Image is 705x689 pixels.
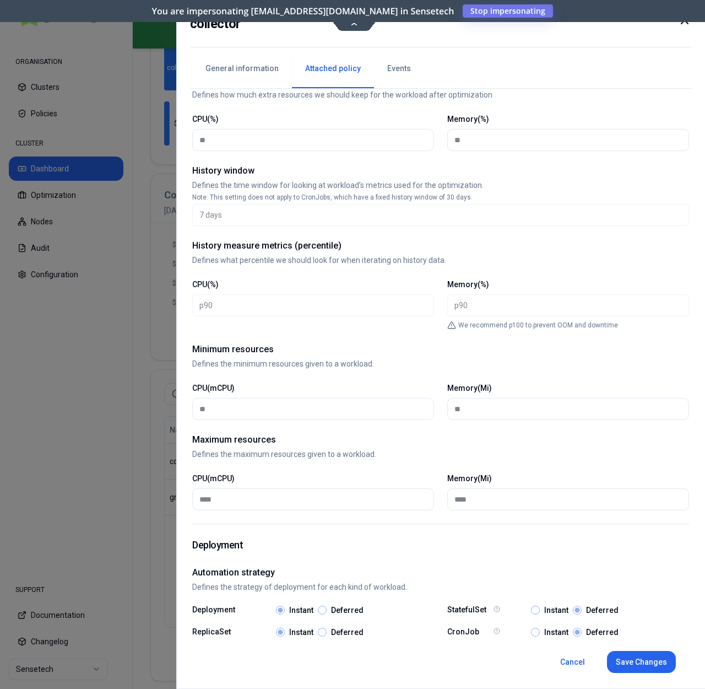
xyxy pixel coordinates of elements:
button: Attached policy [292,50,374,88]
label: Memory(Mi) [447,384,492,392]
h2: Automation strategy [192,566,689,579]
button: Save Changes [607,651,676,673]
label: CronJob [447,628,491,637]
label: Instant [289,628,313,636]
h2: History measure metrics (percentile) [192,239,689,252]
p: We recommend p100 to prevent OOM and downtime [458,321,618,330]
label: StatefulSet [447,606,491,615]
label: Deferred [586,606,619,614]
h2: Maximum resources [192,433,689,446]
h2: History window [192,164,689,177]
label: CPU(%) [192,115,219,123]
label: Instant [289,606,313,614]
label: Deferred [586,628,619,636]
label: Instant [544,628,568,636]
p: Defines how much extra resources we should keep for the workload after optimization [192,89,689,100]
p: Defines the minimum resources given to a workload. [192,358,689,369]
button: General information [192,50,292,88]
label: Deferred [331,628,364,636]
p: Defines the strategy of deployment for each kind of workload. [192,582,689,593]
label: Instant [544,606,568,614]
label: Memory(%) [447,280,489,289]
p: Note: This setting does not apply to CronJobs, which have a fixed history window of 30 days. [192,193,689,202]
p: Defines the time window for looking at workload’s metrics used for the optimization. [192,180,689,191]
label: Memory(Mi) [447,474,492,483]
label: CPU(mCPU) [192,474,235,483]
h2: collector [190,14,241,34]
label: CPU(%) [192,280,219,289]
button: Events [374,50,424,88]
p: Defines what percentile we should look for when iterating on history data. [192,255,689,266]
h1: Deployment [192,537,689,553]
label: Deployment [192,606,236,615]
h2: Minimum resources [192,343,689,356]
label: CPU(mCPU) [192,384,235,392]
label: Memory(%) [447,115,489,123]
p: Defines the maximum resources given to a workload. [192,449,689,460]
button: Cancel [551,651,594,673]
label: ReplicaSet [192,628,236,637]
label: Deferred [331,606,364,614]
